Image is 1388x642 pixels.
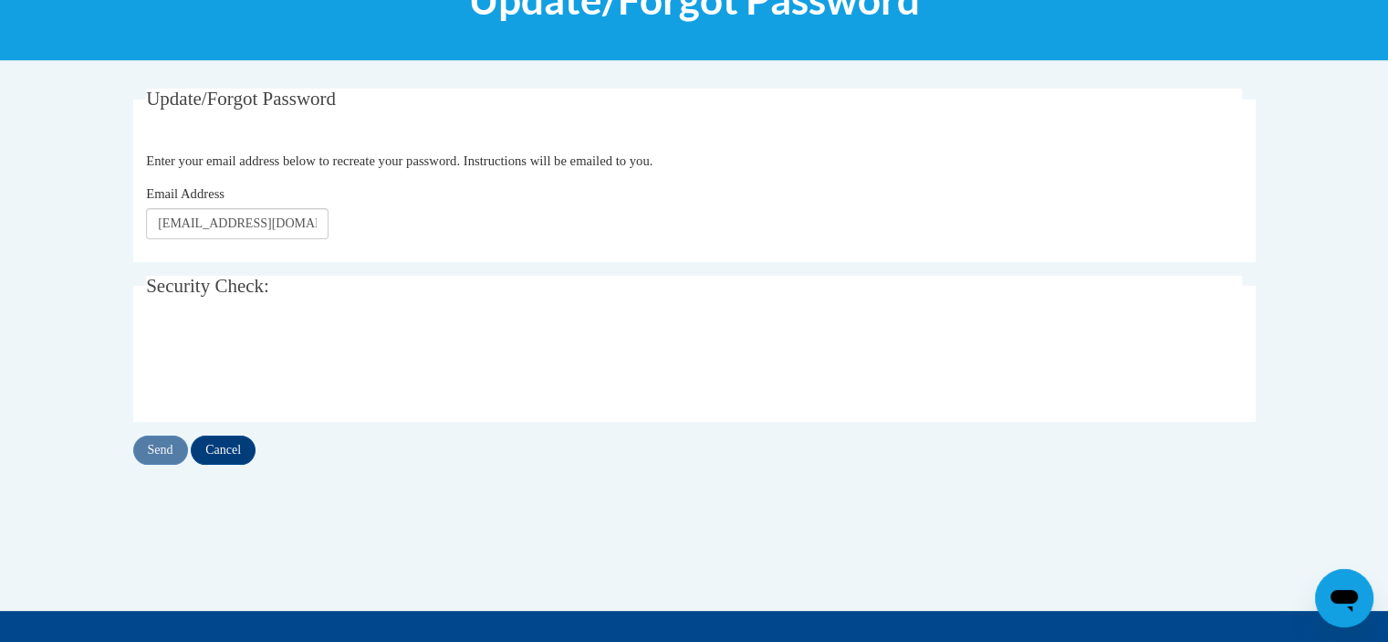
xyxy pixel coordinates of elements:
span: Update/Forgot Password [146,88,336,110]
span: Email Address [146,186,224,201]
span: Security Check: [146,275,269,297]
iframe: reCAPTCHA [146,328,423,399]
input: Email [146,208,329,239]
iframe: Button to launch messaging window [1315,569,1373,627]
input: Cancel [191,436,256,465]
span: Enter your email address below to recreate your password. Instructions will be emailed to you. [146,153,652,168]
